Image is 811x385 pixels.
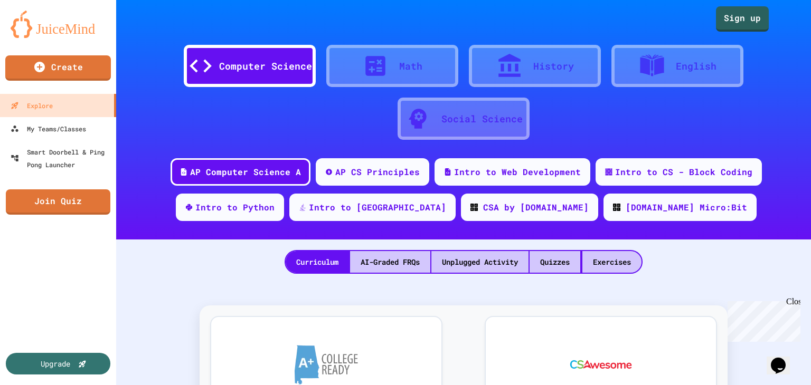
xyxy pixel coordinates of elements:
div: [DOMAIN_NAME] Micro:Bit [626,201,747,214]
div: Chat with us now!Close [4,4,73,67]
div: Explore [11,99,53,112]
iframe: chat widget [723,297,800,342]
div: Upgrade [41,358,70,369]
div: AP CS Principles [335,166,420,178]
div: Smart Doorbell & Ping Pong Launcher [11,146,112,171]
div: Intro to Web Development [454,166,581,178]
iframe: chat widget [767,343,800,374]
div: Curriculum [286,251,349,273]
div: Social Science [441,112,523,126]
a: Sign up [716,6,769,32]
img: CODE_logo_RGB.png [470,204,478,211]
img: A+ College Ready [295,345,358,384]
div: Math [399,59,422,73]
div: History [533,59,574,73]
div: Unplugged Activity [431,251,529,273]
img: logo-orange.svg [11,11,106,38]
div: Exercises [582,251,642,273]
div: AI-Graded FRQs [350,251,430,273]
div: Computer Science [219,59,312,73]
a: Join Quiz [6,189,110,215]
div: Intro to [GEOGRAPHIC_DATA] [309,201,446,214]
div: My Teams/Classes [11,122,86,135]
div: AP Computer Science A [190,166,301,178]
div: CSA by [DOMAIN_NAME] [483,201,589,214]
a: Create [5,55,111,81]
img: CODE_logo_RGB.png [613,204,620,211]
div: Quizzes [530,251,580,273]
div: Intro to Python [195,201,275,214]
div: English [676,59,716,73]
div: Intro to CS - Block Coding [615,166,752,178]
